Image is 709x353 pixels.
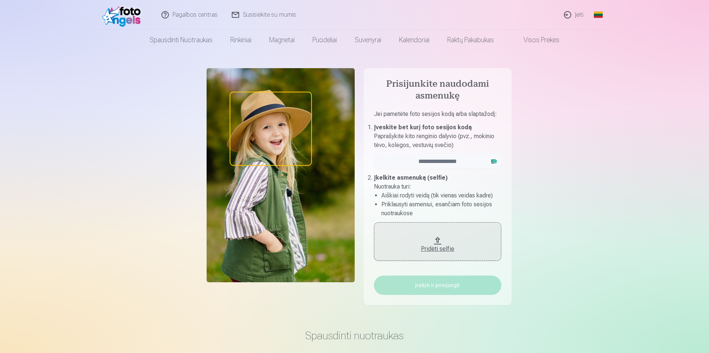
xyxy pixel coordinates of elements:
a: Magnetai [260,30,304,50]
div: Pridėti selfie [381,244,494,253]
a: Puodeliai [304,30,346,50]
a: Kalendoriai [390,30,438,50]
li: Priklausyti asmeniui, esančiam foto sesijos nuotraukose [381,200,501,218]
a: Raktų pakabukas [438,30,503,50]
a: Visos prekės [503,30,568,50]
p: Nuotrauka turi : [374,182,501,191]
b: Įveskite bet kurį foto sesijos kodą [374,124,472,131]
p: Paprašykite kito renginio dalyvio (pvz., mokinio tėvo, kolegos, vestuvių svečio) [374,132,501,150]
a: Rinkiniai [221,30,260,50]
button: Pridėti selfie [374,222,501,261]
li: Aiškiai rodyti veidą (tik vienas veidas kadre) [381,191,501,200]
p: Jei pametėte foto sesijos kodą arba slaptažodį : [374,110,501,123]
h3: Spausdinti nuotraukas [144,329,565,342]
a: Suvenyrai [346,30,390,50]
a: Spausdinti nuotraukas [141,30,221,50]
button: Įrašyti ir prisijungti [374,276,501,295]
h4: Prisijunkite naudodami asmenukę [374,79,501,102]
img: /fa2 [102,3,145,27]
b: Įkelkite asmenuką (selfie) [374,174,448,181]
